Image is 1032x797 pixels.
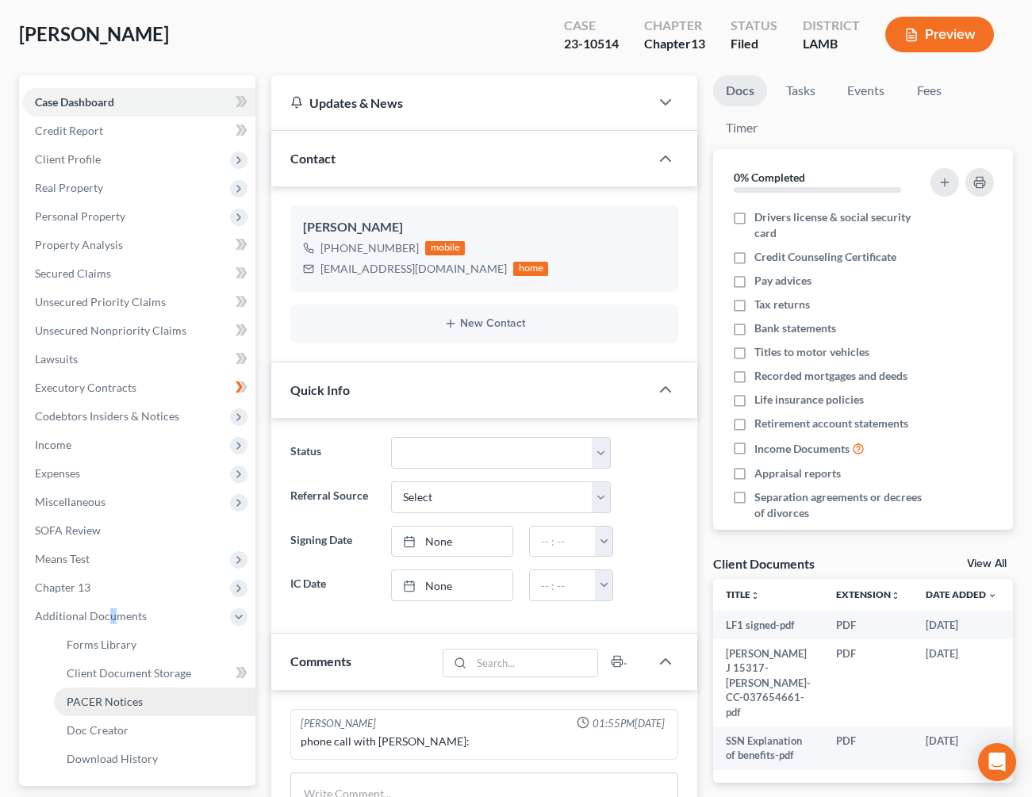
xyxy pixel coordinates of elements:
[913,726,1010,770] td: [DATE]
[644,17,705,35] div: Chapter
[22,374,255,402] a: Executory Contracts
[282,569,383,601] label: IC Date
[22,288,255,316] a: Unsecured Priority Claims
[35,409,179,423] span: Codebtors Insiders & Notices
[19,22,169,45] span: [PERSON_NAME]
[54,745,255,773] a: Download History
[301,716,376,731] div: [PERSON_NAME]
[35,124,103,137] span: Credit Report
[731,17,777,35] div: Status
[35,438,71,451] span: Income
[54,630,255,659] a: Forms Library
[35,324,186,337] span: Unsecured Nonpriority Claims
[22,345,255,374] a: Lawsuits
[903,75,954,106] a: Fees
[282,481,383,513] label: Referral Source
[22,117,255,145] a: Credit Report
[54,688,255,716] a: PACER Notices
[35,266,111,280] span: Secured Claims
[593,716,665,731] span: 01:55PM[DATE]
[754,416,908,431] span: Retirement account statements
[35,552,90,565] span: Means Test
[303,218,666,237] div: [PERSON_NAME]
[301,734,668,749] div: phone call with [PERSON_NAME]:
[754,249,896,265] span: Credit Counseling Certificate
[713,611,823,639] td: LF1 signed-pdf
[713,639,823,726] td: [PERSON_NAME] J 15317-[PERSON_NAME]-CC-037654661-pdf
[731,35,777,53] div: Filed
[823,726,913,770] td: PDF
[754,297,810,312] span: Tax returns
[754,392,864,408] span: Life insurance policies
[564,35,619,53] div: 23-10514
[35,152,101,166] span: Client Profile
[750,591,760,600] i: unfold_more
[67,752,158,765] span: Download History
[35,581,90,594] span: Chapter 13
[754,368,907,384] span: Recorded mortgages and deeds
[35,295,166,308] span: Unsecured Priority Claims
[978,743,1016,781] div: Open Intercom Messenger
[35,523,101,537] span: SOFA Review
[290,151,336,166] span: Contact
[282,437,383,469] label: Status
[530,527,597,557] input: -- : --
[988,591,997,600] i: expand_more
[823,611,913,639] td: PDF
[35,381,136,394] span: Executory Contracts
[303,317,666,330] button: New Contact
[564,17,619,35] div: Case
[425,241,465,255] div: mobile
[67,666,191,680] span: Client Document Storage
[282,526,383,558] label: Signing Date
[54,716,255,745] a: Doc Creator
[754,466,841,481] span: Appraisal reports
[754,320,836,336] span: Bank statements
[644,35,705,53] div: Chapter
[22,316,255,345] a: Unsecured Nonpriority Claims
[713,555,815,572] div: Client Documents
[320,261,507,277] div: [EMAIL_ADDRESS][DOMAIN_NAME]
[392,527,512,557] a: None
[22,88,255,117] a: Case Dashboard
[691,36,705,51] span: 13
[734,171,805,184] strong: 0% Completed
[35,352,78,366] span: Lawsuits
[713,113,770,144] a: Timer
[773,75,828,106] a: Tasks
[513,262,548,276] div: home
[823,639,913,726] td: PDF
[754,209,924,241] span: Drivers license & social security card
[35,495,106,508] span: Miscellaneous
[67,695,143,708] span: PACER Notices
[67,723,129,737] span: Doc Creator
[35,609,147,623] span: Additional Documents
[967,558,1007,569] a: View All
[35,95,114,109] span: Case Dashboard
[35,238,123,251] span: Property Analysis
[803,35,860,53] div: LAMB
[885,17,994,52] button: Preview
[22,259,255,288] a: Secured Claims
[836,588,900,600] a: Extensionunfold_more
[726,588,760,600] a: Titleunfold_more
[913,611,1010,639] td: [DATE]
[926,588,997,600] a: Date Added expand_more
[472,649,598,676] input: Search...
[320,240,419,256] div: [PHONE_NUMBER]
[22,516,255,545] a: SOFA Review
[754,344,869,360] span: Titles to motor vehicles
[290,94,631,111] div: Updates & News
[54,659,255,688] a: Client Document Storage
[22,231,255,259] a: Property Analysis
[754,273,811,289] span: Pay advices
[754,489,924,521] span: Separation agreements or decrees of divorces
[891,591,900,600] i: unfold_more
[290,382,350,397] span: Quick Info
[67,638,136,651] span: Forms Library
[913,639,1010,726] td: [DATE]
[35,209,125,223] span: Personal Property
[530,570,597,600] input: -- : --
[834,75,897,106] a: Events
[713,75,767,106] a: Docs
